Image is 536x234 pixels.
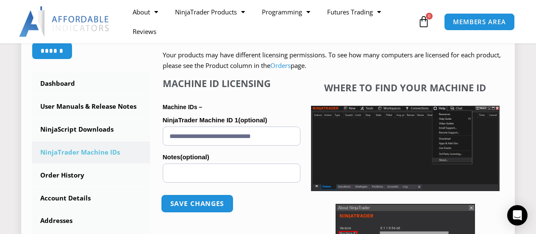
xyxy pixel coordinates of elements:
nav: Menu [124,2,416,41]
span: (optional) [180,153,209,161]
strong: Machine IDs – [163,104,202,110]
h4: Where to find your Machine ID [311,82,500,93]
button: Save changes [161,195,233,213]
span: (optional) [238,116,267,124]
a: 0 [405,9,442,34]
a: Order History [32,164,150,186]
a: Addresses [32,210,150,232]
a: Orders [270,61,291,70]
a: NinjaTrader Products [167,2,253,22]
a: About [124,2,167,22]
a: Reviews [124,22,165,41]
a: Futures Trading [319,2,389,22]
a: Dashboard [32,73,150,95]
img: LogoAI | Affordable Indicators – NinjaTrader [19,6,110,37]
img: Screenshot 2025-01-17 1155544 | Affordable Indicators – NinjaTrader [311,106,500,191]
a: Account Details [32,187,150,209]
label: Notes [163,151,300,164]
h4: Machine ID Licensing [163,78,300,89]
label: NinjaTrader Machine ID 1 [163,114,300,127]
a: User Manuals & Release Notes [32,96,150,118]
span: Your products may have different licensing permissions. To see how many computers are licensed fo... [163,51,501,70]
span: 0 [426,13,433,20]
a: NinjaTrader Machine IDs [32,141,150,164]
span: MEMBERS AREA [453,19,506,25]
a: NinjaScript Downloads [32,118,150,141]
div: Open Intercom Messenger [507,205,528,226]
a: MEMBERS AREA [444,13,515,31]
a: Programming [253,2,319,22]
